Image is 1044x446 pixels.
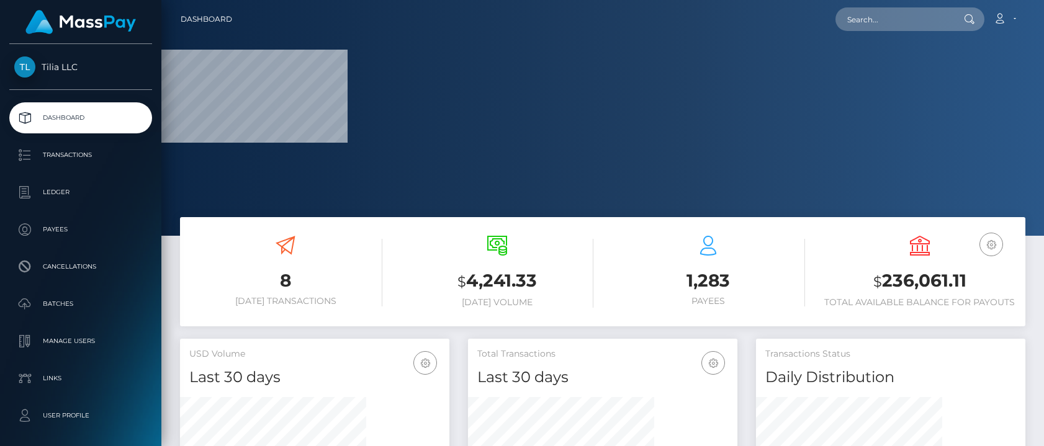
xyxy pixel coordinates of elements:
h5: Total Transactions [477,348,728,360]
a: Dashboard [9,102,152,133]
a: Batches [9,288,152,319]
a: Transactions [9,140,152,171]
h6: Payees [612,296,805,306]
h4: Last 30 days [477,367,728,388]
h4: Daily Distribution [765,367,1016,388]
p: Ledger [14,183,147,202]
span: Tilia LLC [9,61,152,73]
h4: Last 30 days [189,367,440,388]
h6: [DATE] Transactions [189,296,382,306]
h5: USD Volume [189,348,440,360]
p: Links [14,369,147,388]
a: Payees [9,214,152,245]
p: Dashboard [14,109,147,127]
a: Manage Users [9,326,152,357]
p: Payees [14,220,147,239]
h3: 1,283 [612,269,805,293]
a: Links [9,363,152,394]
p: Cancellations [14,257,147,276]
h3: 8 [189,269,382,293]
a: User Profile [9,400,152,431]
h6: Total Available Balance for Payouts [824,297,1017,308]
p: User Profile [14,406,147,425]
h3: 4,241.33 [401,269,594,294]
small: $ [457,273,466,290]
input: Search... [835,7,952,31]
h5: Transactions Status [765,348,1016,360]
a: Cancellations [9,251,152,282]
img: Tilia LLC [14,56,35,78]
h3: 236,061.11 [824,269,1017,294]
p: Transactions [14,146,147,164]
a: Dashboard [181,6,232,32]
a: Ledger [9,177,152,208]
small: $ [873,273,882,290]
h6: [DATE] Volume [401,297,594,308]
p: Manage Users [14,332,147,350]
img: MassPay Logo [25,10,136,34]
p: Batches [14,295,147,313]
